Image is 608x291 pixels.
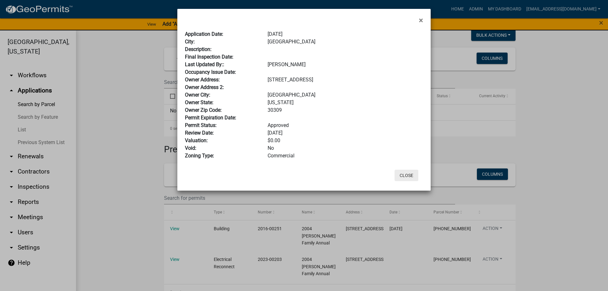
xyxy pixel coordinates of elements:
[185,153,214,159] b: Zoning Type:
[263,91,428,99] div: [GEOGRAPHIC_DATA]
[263,99,428,106] div: [US_STATE]
[185,99,213,105] b: Owner State:
[414,11,428,29] button: Close
[185,107,222,113] b: Owner Zip Code:
[263,144,428,152] div: No
[263,106,428,114] div: 30309
[185,46,212,52] b: Description:
[185,115,236,121] b: Permit Expiration Date:
[419,16,423,25] span: ×
[185,92,210,98] b: Owner City:
[395,170,418,181] button: Close
[263,137,428,144] div: $0.00
[263,129,428,137] div: [DATE]
[263,122,428,129] div: Approved
[185,145,196,151] b: Void:
[185,77,220,83] b: Owner Address:
[263,30,428,38] div: [DATE]
[185,61,224,67] b: Last Updated By::
[263,61,428,68] div: [PERSON_NAME]
[185,130,214,136] b: Review Date:
[185,122,217,128] b: Permit Status:
[263,38,428,46] div: [GEOGRAPHIC_DATA]
[185,54,233,60] b: Final Inspection Date:
[263,152,428,160] div: Commercial
[185,39,195,45] b: City:
[263,76,428,84] div: [STREET_ADDRESS]
[185,84,224,90] b: Owner Address 2:
[185,31,223,37] b: Application Date:
[185,137,208,143] b: Valuation:
[185,69,236,75] b: Occupancy Issue Date:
